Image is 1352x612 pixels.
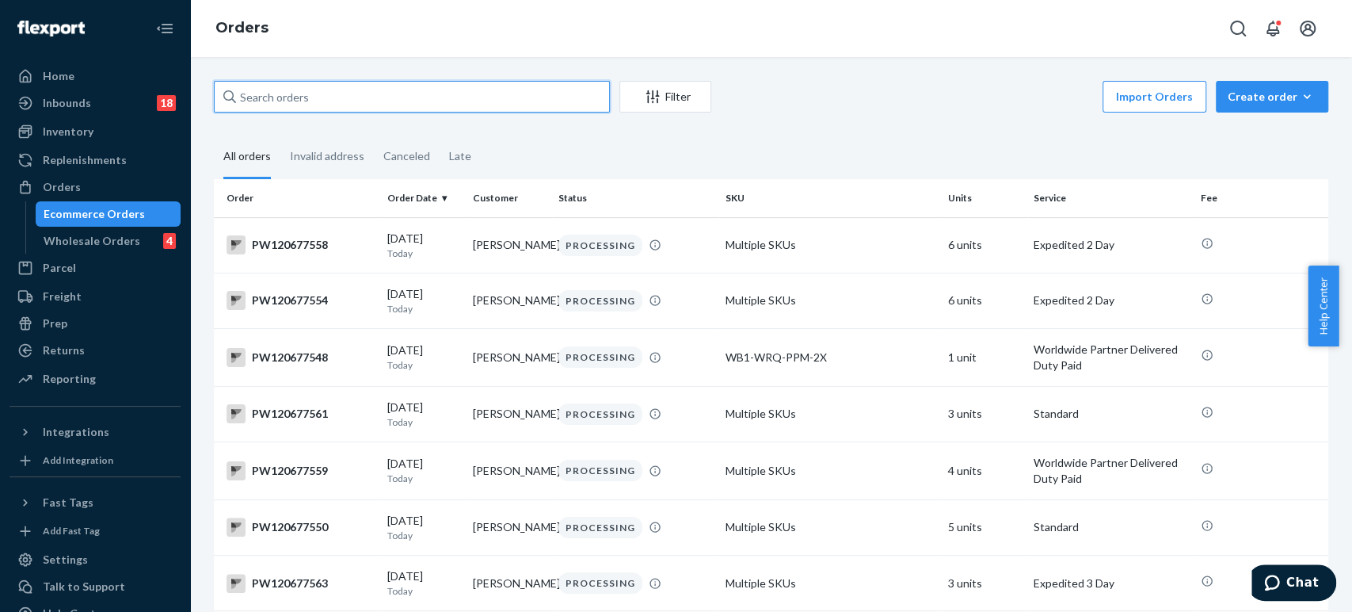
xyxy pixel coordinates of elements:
[719,499,942,555] td: Multiple SKUs
[1027,179,1194,217] th: Service
[214,179,381,217] th: Order
[10,284,181,309] a: Freight
[558,517,642,538] div: PROCESSING
[1257,13,1289,44] button: Open notifications
[203,6,281,52] ol: breadcrumbs
[383,136,430,177] div: Canceled
[10,366,181,392] a: Reporting
[227,348,375,367] div: PW120677548
[43,289,82,304] div: Freight
[552,179,719,217] th: Status
[387,342,460,372] div: [DATE]
[43,579,125,595] div: Talk to Support
[620,89,710,105] div: Filter
[942,556,1027,611] td: 3 units
[227,235,375,254] div: PW120677558
[43,424,109,440] div: Integrations
[1251,564,1336,604] iframe: Opens a widget where you can chat to one of our agents
[43,124,93,140] div: Inventory
[387,456,460,485] div: [DATE]
[467,217,552,273] td: [PERSON_NAME]
[387,358,460,372] p: Today
[10,119,181,144] a: Inventory
[290,136,364,177] div: Invalid address
[227,518,375,537] div: PW120677550
[942,179,1027,217] th: Units
[227,404,375,423] div: PW120677561
[43,152,127,168] div: Replenishments
[10,522,181,541] a: Add Fast Tag
[1216,81,1328,113] button: Create order
[719,556,942,611] td: Multiple SKUs
[387,302,460,316] p: Today
[43,371,96,387] div: Reporting
[10,63,181,89] a: Home
[1034,293,1188,308] p: Expedited 2 Day
[942,273,1027,328] td: 6 units
[473,191,546,205] div: Customer
[719,273,942,328] td: Multiple SKUs
[1034,576,1188,591] p: Expedited 3 Day
[387,584,460,598] p: Today
[558,404,642,425] div: PROCESSING
[719,442,942,499] td: Multiple SKUs
[36,228,181,254] a: Wholesale Orders4
[43,95,91,111] div: Inbounds
[381,179,467,217] th: Order Date
[467,328,552,386] td: [PERSON_NAME]
[467,556,552,611] td: [PERSON_NAME]
[467,386,552,442] td: [PERSON_NAME]
[942,386,1027,442] td: 3 units
[1292,13,1323,44] button: Open account menu
[558,346,642,368] div: PROCESSING
[10,419,181,445] button: Integrations
[227,291,375,310] div: PW120677554
[449,136,471,177] div: Late
[44,206,145,222] div: Ecommerce Orders
[43,179,81,195] div: Orders
[10,90,181,116] a: Inbounds18
[619,81,711,113] button: Filter
[10,174,181,200] a: Orders
[387,415,460,429] p: Today
[43,260,76,276] div: Parcel
[43,68,74,84] div: Home
[387,286,460,316] div: [DATE]
[1034,342,1188,373] p: Worldwide Partner Delivered Duty Paid
[214,81,610,113] input: Search orders
[1222,13,1254,44] button: Open Search Box
[36,201,181,227] a: Ecommerce Orders
[43,495,93,511] div: Fast Tags
[1034,406,1188,422] p: Standard
[467,499,552,555] td: [PERSON_NAME]
[10,311,181,336] a: Prep
[1034,519,1188,535] p: Standard
[149,13,181,44] button: Close Navigation
[43,552,88,568] div: Settings
[387,247,460,260] p: Today
[467,442,552,499] td: [PERSON_NAME]
[215,19,268,36] a: Orders
[44,233,140,249] div: Wholesale Orders
[1194,179,1328,217] th: Fee
[1308,266,1339,346] button: Help Center
[10,255,181,281] a: Parcel
[558,460,642,481] div: PROCESSING
[1103,81,1206,113] button: Import Orders
[387,529,460,542] p: Today
[387,400,460,429] div: [DATE]
[43,342,85,358] div: Returns
[719,386,942,442] td: Multiple SKUs
[227,574,375,593] div: PW120677563
[10,490,181,515] button: Fast Tags
[387,231,460,260] div: [DATE]
[387,568,460,598] div: [DATE]
[43,453,113,467] div: Add Integration
[942,328,1027,386] td: 1 unit
[1228,89,1316,105] div: Create order
[157,95,176,111] div: 18
[387,513,460,542] div: [DATE]
[387,472,460,485] p: Today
